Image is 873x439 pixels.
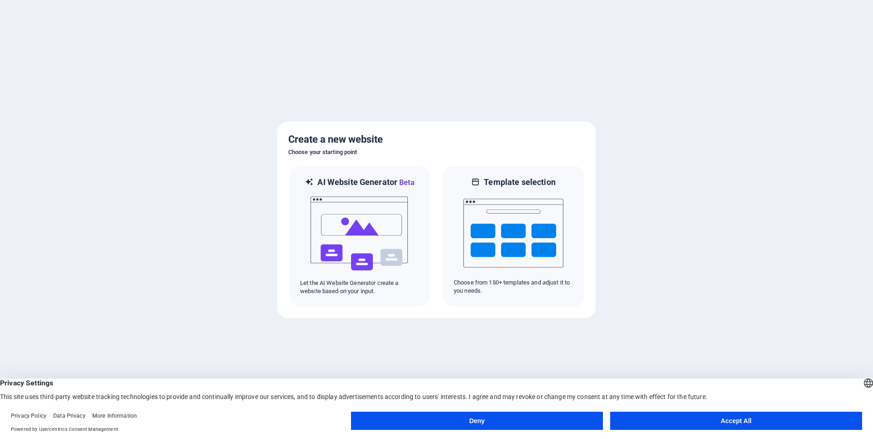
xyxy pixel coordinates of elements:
[288,165,431,307] div: AI Website GeneratorBetaaiLet the AI Website Generator create a website based on your input.
[454,279,573,295] p: Choose from 150+ templates and adjust it to you needs.
[288,147,585,158] h6: Choose your starting point
[288,132,585,147] h5: Create a new website
[397,178,415,187] span: Beta
[317,177,414,188] h6: AI Website Generator
[484,177,555,188] h6: Template selection
[442,165,585,307] div: Template selectionChoose from 150+ templates and adjust it to you needs.
[300,279,419,295] p: Let the AI Website Generator create a website based on your input.
[310,188,410,279] img: ai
